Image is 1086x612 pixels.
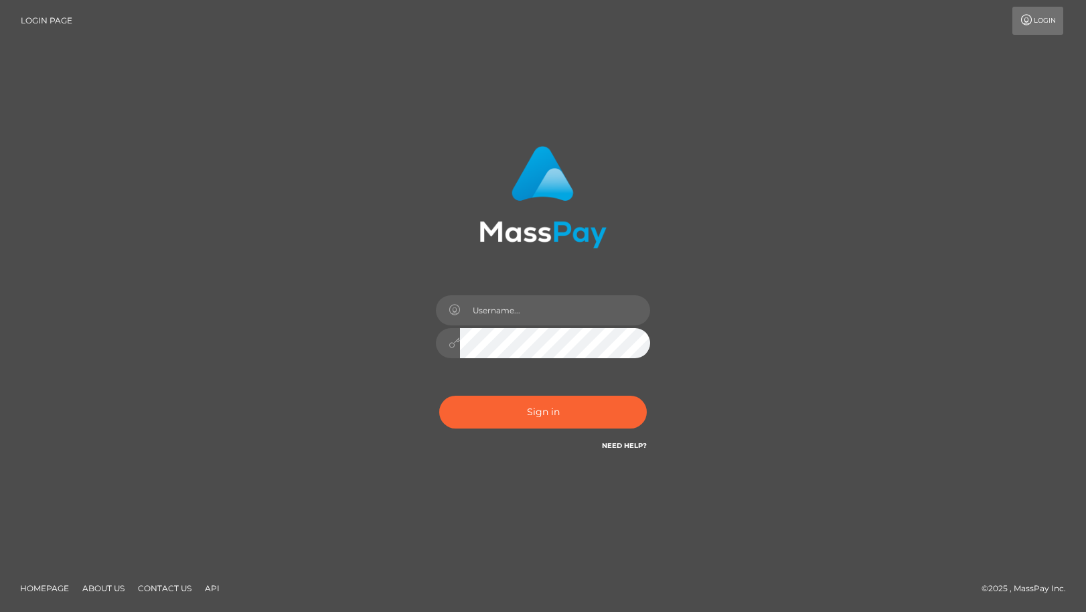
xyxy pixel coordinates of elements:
img: MassPay Login [479,146,607,248]
a: Contact Us [133,578,197,599]
a: Homepage [15,578,74,599]
button: Sign in [439,396,647,429]
div: © 2025 , MassPay Inc. [982,581,1076,596]
input: Username... [460,295,650,325]
a: About Us [77,578,130,599]
a: API [200,578,225,599]
a: Login Page [21,7,72,35]
a: Login [1012,7,1063,35]
a: Need Help? [602,441,647,450]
